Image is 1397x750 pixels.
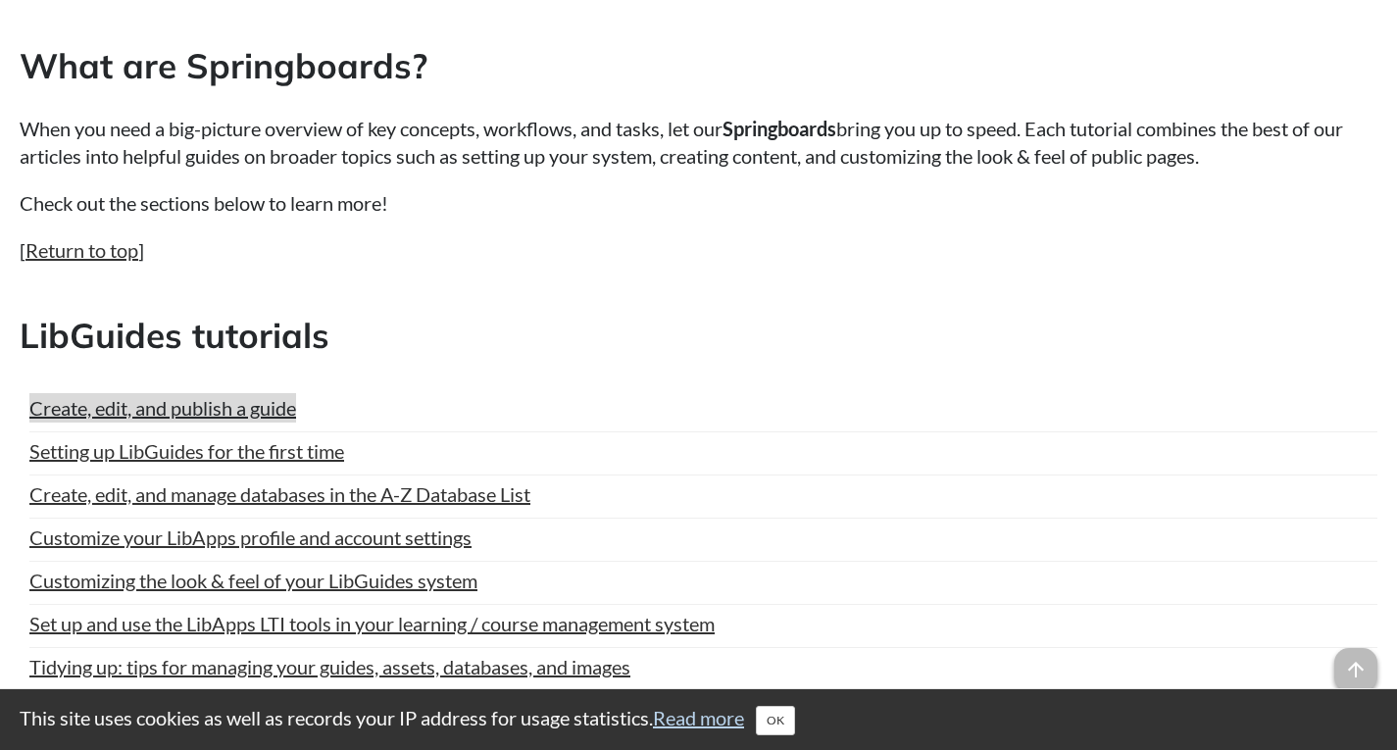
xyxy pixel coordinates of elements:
[723,117,836,140] strong: Springboards
[29,566,477,595] a: Customizing the look & feel of your LibGuides system
[20,312,1377,360] h2: LibGuides tutorials
[29,479,530,509] a: Create, edit, and manage databases in the A-Z Database List
[25,238,138,262] a: Return to top
[20,236,1377,264] p: [ ]
[20,115,1377,170] p: When you need a big-picture overview of key concepts, workflows, and tasks, let our bring you up ...
[29,609,715,638] a: Set up and use the LibApps LTI tools in your learning / course management system
[653,706,744,729] a: Read more
[29,436,344,466] a: Setting up LibGuides for the first time
[1334,648,1377,691] span: arrow_upward
[29,523,472,552] a: Customize your LibApps profile and account settings
[29,652,630,681] a: Tidying up: tips for managing your guides, assets, databases, and images
[29,393,296,423] a: Create, edit, and publish a guide
[756,706,795,735] button: Close
[20,189,1377,217] p: Check out the sections below to learn more!
[1334,650,1377,674] a: arrow_upward
[20,42,1377,90] h2: What are Springboards?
